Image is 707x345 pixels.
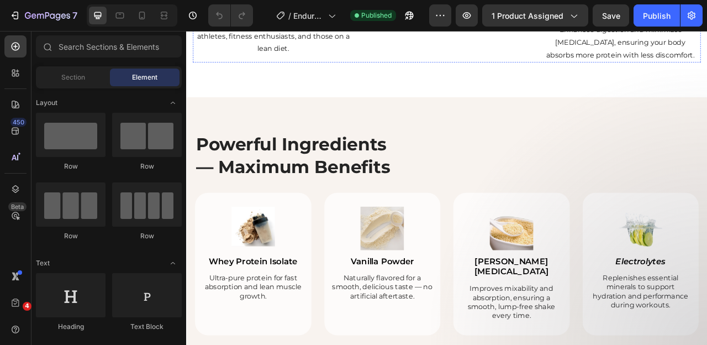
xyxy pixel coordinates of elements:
[350,286,478,313] p: [PERSON_NAME][MEDICAL_DATA]
[36,98,57,108] span: Layout
[57,223,113,279] img: gempages_548118457799934856-51b84368-6239-4f9d-9556-10c023343d2e.png
[602,11,620,20] span: Save
[112,231,182,241] div: Row
[72,9,77,22] p: 7
[293,10,324,22] span: EnduraXcel ISO Whey– Glace Vanilla - [MEDICAL_DATA]
[186,309,314,343] p: Naturally flavored for a smooth, delicious taste — no artificial aftertaste.
[36,161,105,171] div: Row
[288,10,291,22] span: /
[546,286,610,299] i: Electrolytes
[643,10,671,22] div: Publish
[4,4,82,27] button: 7
[361,11,392,20] span: Published
[186,286,314,300] p: Vanilla Powder
[164,94,182,112] span: Toggle open
[23,302,31,311] span: 4
[221,223,277,279] img: gempages_548118457799934856-cf3d0530-064a-47c4-9074-16913c061e0d.png
[36,35,182,57] input: Search Sections & Elements
[492,10,563,22] span: 1 product assigned
[61,72,85,82] span: Section
[11,128,278,188] h2: Powerful Ingredients — Maximum Benefits
[21,286,149,300] p: Whey Protein Isolate
[10,118,27,127] div: 450
[482,4,588,27] button: 1 product assigned
[186,31,707,345] iframe: Design area
[550,223,605,279] img: gempages_548118457799934856-e0d5888a-00b9-442c-9663-08b1c3320138.png
[208,4,253,27] div: Undo/Redo
[21,309,149,343] p: Ultra-pure protein for fast absorption and lean muscle growth.
[112,322,182,332] div: Text Block
[634,4,680,27] button: Publish
[8,202,27,211] div: Beta
[132,72,157,82] span: Element
[164,254,182,272] span: Toggle open
[593,4,629,27] button: Save
[36,258,50,268] span: Text
[36,231,105,241] div: Row
[112,161,182,171] div: Row
[36,322,105,332] div: Heading
[386,223,441,279] img: gempages_548118457799934856-70f455a6-8315-4f67-9e32-44853cc07459.png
